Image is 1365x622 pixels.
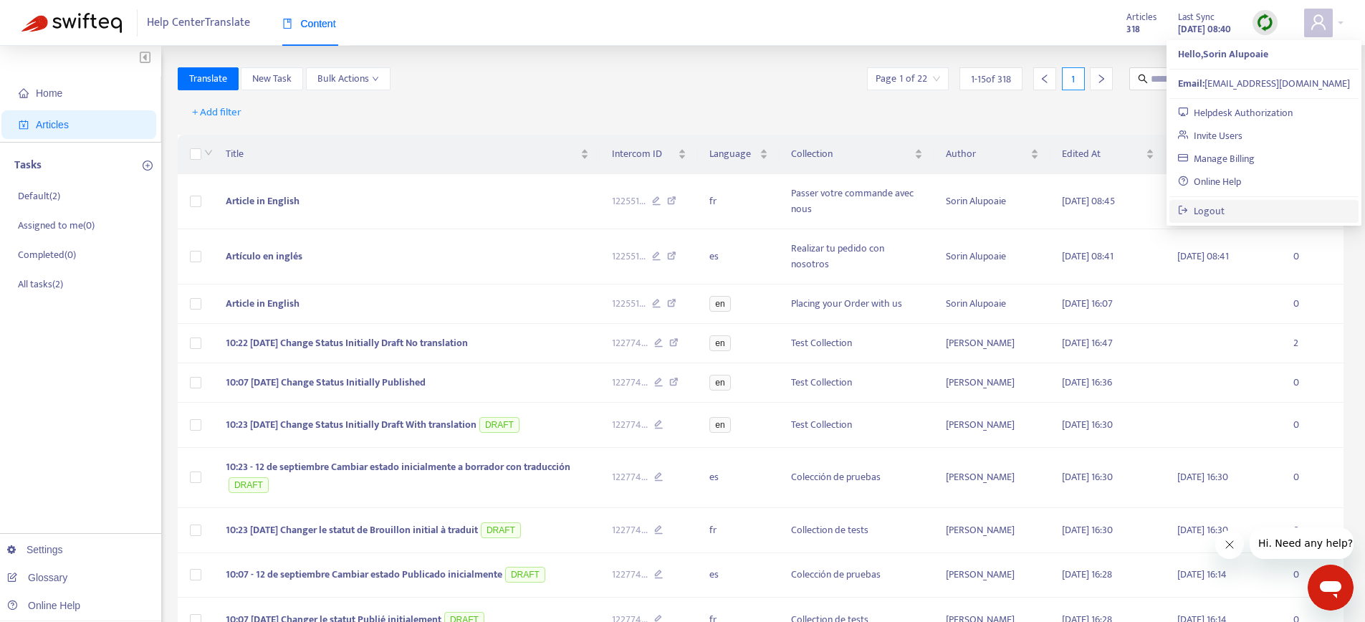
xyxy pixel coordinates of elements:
[282,18,336,29] span: Content
[18,188,60,204] p: Default ( 2 )
[1178,105,1293,121] a: Helpdesk Authorization
[1062,248,1113,264] span: [DATE] 08:41
[1250,527,1354,559] iframe: Message from company
[780,174,934,229] td: Passer votre commande avec nous
[241,67,303,90] button: New Task
[612,375,648,391] span: 122774 ...
[36,87,62,99] span: Home
[612,335,648,351] span: 122774 ...
[147,9,250,37] span: Help Center Translate
[1177,566,1227,583] span: [DATE] 16:14
[226,295,300,312] span: Article in English
[709,417,730,433] span: en
[1062,295,1113,312] span: [DATE] 16:07
[372,75,379,82] span: down
[709,296,730,312] span: en
[791,146,911,162] span: Collection
[600,135,698,174] th: Intercom ID
[698,135,780,174] th: Language
[1310,14,1327,31] span: user
[971,72,1011,87] span: 1 - 15 of 318
[226,566,502,583] span: 10:07 - 12 de septiembre Cambiar estado Publicado inicialmente
[1282,229,1344,284] td: 0
[780,403,934,448] td: Test Collection
[226,459,570,475] span: 10:23 - 12 de septiembre Cambiar estado inicialmente a borrador con traducción
[14,157,42,174] p: Tasks
[934,174,1050,229] td: Sorin Alupoaie
[36,119,69,130] span: Articles
[698,174,780,229] td: fr
[612,249,646,264] span: 122551 ...
[1178,75,1204,92] strong: Email:
[1062,67,1085,90] div: 1
[1178,21,1231,37] strong: [DATE] 08:40
[1178,46,1268,62] strong: Hello, Sorin Alupoaie
[481,522,521,538] span: DRAFT
[709,146,757,162] span: Language
[698,448,780,509] td: es
[226,522,478,538] span: 10:23 [DATE] Changer le statut de Brouillon initial à traduit
[226,416,476,433] span: 10:23 [DATE] Change Status Initially Draft With translation
[1282,284,1344,324] td: 0
[1096,74,1106,84] span: right
[698,229,780,284] td: es
[698,508,780,553] td: fr
[780,508,934,553] td: Collection de tests
[1282,324,1344,363] td: 2
[698,553,780,598] td: es
[612,146,675,162] span: Intercom ID
[934,363,1050,403] td: [PERSON_NAME]
[317,71,379,87] span: Bulk Actions
[709,335,730,351] span: en
[189,71,227,87] span: Translate
[7,572,67,583] a: Glossary
[226,193,300,209] span: Article in English
[7,544,63,555] a: Settings
[1062,193,1115,209] span: [DATE] 08:45
[612,417,648,433] span: 122774 ...
[1062,416,1113,433] span: [DATE] 16:30
[780,363,934,403] td: Test Collection
[1308,565,1354,611] iframe: Button to launch messaging window
[18,247,76,262] p: Completed ( 0 )
[1126,9,1156,25] span: Articles
[934,553,1050,598] td: [PERSON_NAME]
[1062,335,1113,351] span: [DATE] 16:47
[505,567,545,583] span: DRAFT
[1177,248,1229,264] span: [DATE] 08:41
[214,135,600,174] th: Title
[780,448,934,509] td: Colección de pruebas
[780,553,934,598] td: Colección de pruebas
[612,522,648,538] span: 122774 ...
[1166,135,1282,174] th: Translated At
[1138,74,1148,84] span: search
[19,88,29,98] span: home
[1178,173,1241,190] a: Online Help
[1215,530,1244,559] iframe: Close message
[934,135,1050,174] th: Author
[934,508,1050,553] td: [PERSON_NAME]
[1177,469,1228,485] span: [DATE] 16:30
[1282,403,1344,448] td: 0
[780,135,934,174] th: Collection
[1062,146,1144,162] span: Edited At
[1282,508,1344,553] td: 0
[181,101,252,124] button: + Add filter
[1126,21,1140,37] strong: 318
[178,67,239,90] button: Translate
[226,374,426,391] span: 10:07 [DATE] Change Status Initially Published
[252,71,292,87] span: New Task
[1177,522,1228,538] span: [DATE] 16:30
[780,229,934,284] td: Realizar tu pedido con nosotros
[1256,14,1274,32] img: sync.dc5367851b00ba804db3.png
[21,13,122,33] img: Swifteq
[612,469,648,485] span: 122774 ...
[204,148,213,157] span: down
[1062,566,1112,583] span: [DATE] 16:28
[1178,203,1225,219] a: Logout
[226,146,578,162] span: Title
[946,146,1028,162] span: Author
[1062,469,1113,485] span: [DATE] 16:30
[229,477,269,493] span: DRAFT
[19,120,29,130] span: account-book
